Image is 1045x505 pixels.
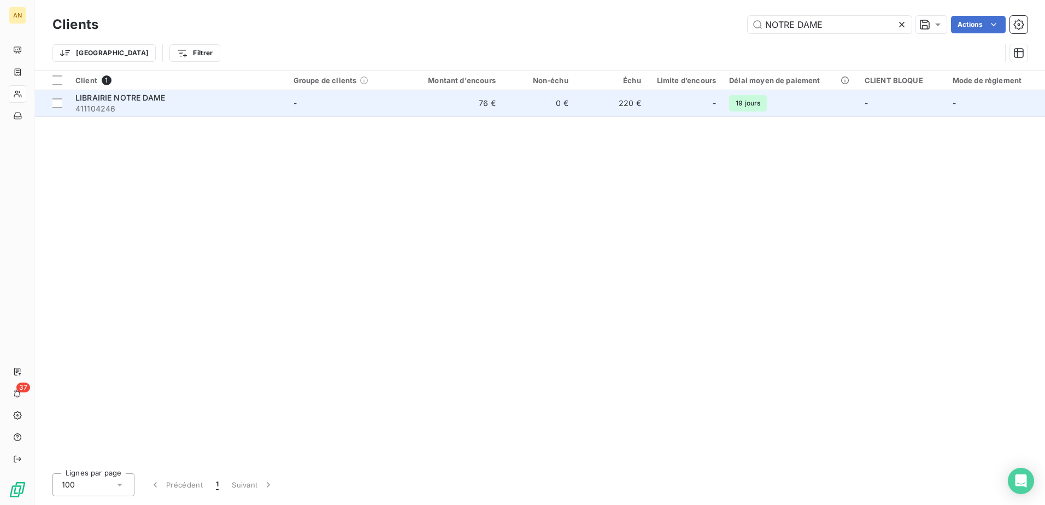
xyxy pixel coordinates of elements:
button: Filtrer [169,44,220,62]
td: 76 € [405,90,502,116]
div: Open Intercom Messenger [1008,468,1034,494]
span: - [713,98,716,109]
div: Échu [582,76,641,85]
span: LIBRAIRIE NOTRE DAME [75,93,165,102]
div: Délai moyen de paiement [729,76,852,85]
button: Précédent [143,473,209,496]
span: - [293,98,297,108]
td: 220 € [575,90,648,116]
span: 37 [16,383,30,392]
button: Suivant [225,473,280,496]
button: 1 [209,473,225,496]
div: CLIENT BLOQUE [865,76,940,85]
span: 1 [216,479,219,490]
div: Mode de règlement [953,76,1038,85]
span: 19 jours [729,95,767,111]
td: 0 € [502,90,575,116]
button: Actions [951,16,1006,33]
div: Non-échu [509,76,568,85]
div: AN [9,7,26,24]
div: Limite d’encours [654,76,716,85]
img: Logo LeanPay [9,481,26,498]
input: Rechercher [748,16,912,33]
span: - [953,98,956,108]
span: - [865,98,868,108]
span: 1 [102,75,111,85]
span: Groupe de clients [293,76,357,85]
span: 100 [62,479,75,490]
span: 411104246 [75,103,280,114]
span: Client [75,76,97,85]
button: [GEOGRAPHIC_DATA] [52,44,156,62]
h3: Clients [52,15,98,34]
div: Montant d'encours [412,76,496,85]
